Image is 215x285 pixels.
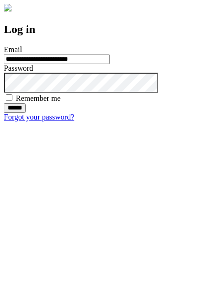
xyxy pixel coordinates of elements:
label: Password [4,64,33,72]
h2: Log in [4,23,211,36]
a: Forgot your password? [4,113,74,121]
label: Remember me [16,94,61,102]
label: Email [4,45,22,54]
img: logo-4e3dc11c47720685a147b03b5a06dd966a58ff35d612b21f08c02c0306f2b779.png [4,4,11,11]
